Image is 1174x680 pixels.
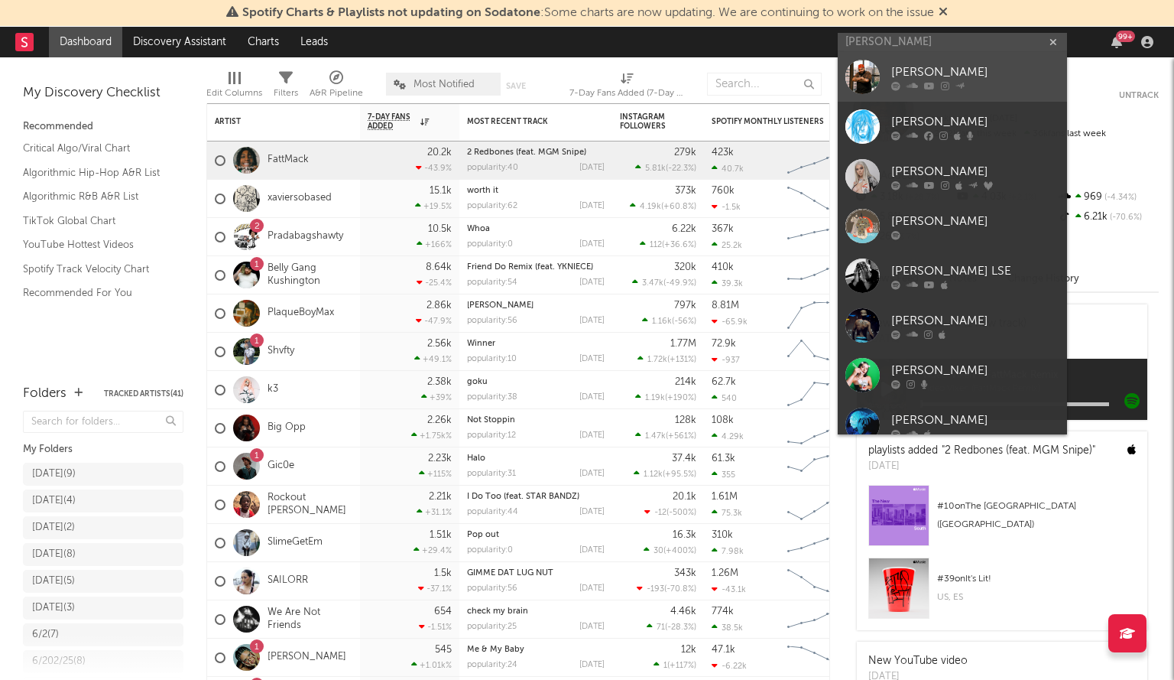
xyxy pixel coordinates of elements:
[647,622,696,632] div: ( )
[579,470,605,478] div: [DATE]
[712,431,744,441] div: 4.29k
[663,203,694,211] span: +60.8 %
[467,531,605,539] div: Pop out
[645,164,666,173] span: 5.81k
[674,262,696,272] div: 320k
[268,192,332,205] a: xaviersobased
[712,454,735,464] div: 61.3k
[467,607,605,616] div: check my brain
[467,416,515,425] a: Not Stoppin
[268,383,278,396] a: k3
[1116,31,1135,42] div: 99 +
[712,117,826,126] div: Spotify Monthly Listeners
[122,27,237,57] a: Discovery Assistant
[868,443,1095,459] div: playlists added
[666,279,694,288] span: -49.9 %
[23,236,168,253] a: YouTube Hottest Videos
[467,454,605,463] div: Halo
[23,516,183,539] a: [DATE](2)
[467,393,517,402] div: popularity: 38
[642,279,663,288] span: 3.47k
[891,63,1059,82] div: [PERSON_NAME]
[579,661,605,669] div: [DATE]
[672,454,696,464] div: 37.4k
[652,317,672,326] span: 1.16k
[417,507,452,517] div: +31.1 %
[707,73,822,96] input: Search...
[23,164,168,181] a: Algorithmic Hip-Hop A&R List
[421,392,452,402] div: +39 %
[780,409,849,447] svg: Chart title
[32,492,76,510] div: [DATE] ( 4 )
[712,546,744,556] div: 7.98k
[274,84,298,102] div: Filters
[712,393,737,403] div: 540
[579,164,605,172] div: [DATE]
[414,354,452,364] div: +49.1 %
[838,301,1067,350] a: [PERSON_NAME]
[673,530,696,540] div: 16.3k
[1102,194,1137,202] span: -4.34 %
[23,213,168,229] a: TikTok Global Chart
[635,163,696,173] div: ( )
[428,454,452,464] div: 2.23k
[467,569,553,578] a: GIMME DAT LUG NUT
[579,508,605,516] div: [DATE]
[268,536,323,549] a: SlimeGetEm
[23,118,183,136] div: Recommended
[32,572,75,591] div: [DATE] ( 5 )
[467,278,517,287] div: popularity: 54
[32,545,76,564] div: [DATE] ( 8 )
[637,584,696,594] div: ( )
[670,607,696,617] div: 4.46k
[780,562,849,600] svg: Chart title
[23,84,183,102] div: My Discovery Checklist
[937,588,1136,607] div: US, ES
[274,65,298,109] div: Filters
[712,164,744,174] div: 40.7k
[467,340,495,348] a: Winner
[23,441,183,459] div: My Folders
[712,508,742,518] div: 75.3k
[23,188,168,205] a: Algorithmic R&B A&R List
[891,163,1059,181] div: [PERSON_NAME]
[681,645,696,655] div: 12k
[939,7,948,19] span: Dismiss
[415,201,452,211] div: +19.5 %
[664,241,694,249] span: +36.6 %
[268,262,352,288] a: Belly Gang Kushington
[780,371,849,409] svg: Chart title
[712,623,743,633] div: 38.5k
[712,584,746,594] div: -43.1k
[640,239,696,249] div: ( )
[653,660,696,670] div: ( )
[416,163,452,173] div: -43.9 %
[838,151,1067,201] a: [PERSON_NAME]
[434,568,452,578] div: 1.5k
[579,240,605,249] div: [DATE]
[467,187,498,195] a: worth it
[368,112,417,131] span: 7-Day Fans Added
[712,530,733,540] div: 310k
[891,262,1059,281] div: [PERSON_NAME] LSE
[675,415,696,425] div: 128k
[712,202,741,212] div: -1.5k
[467,454,485,463] a: Halo
[632,278,696,288] div: ( )
[1119,88,1159,103] button: Untrack
[635,431,696,441] div: ( )
[418,584,452,594] div: -37.1 %
[467,340,605,348] div: Winner
[467,470,516,478] div: popularity: 31
[637,354,696,364] div: ( )
[416,316,452,326] div: -47.9 %
[426,262,452,272] div: 8.64k
[937,497,1136,534] div: # 10 on The [GEOGRAPHIC_DATA] ([GEOGRAPHIC_DATA])
[467,623,517,631] div: popularity: 25
[32,465,76,483] div: [DATE] ( 9 )
[467,202,517,210] div: popularity: 62
[868,653,968,669] div: New YouTube video
[419,622,452,632] div: -1.51 %
[32,652,86,671] div: 6/202/25 ( 8 )
[411,660,452,670] div: +1.01k %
